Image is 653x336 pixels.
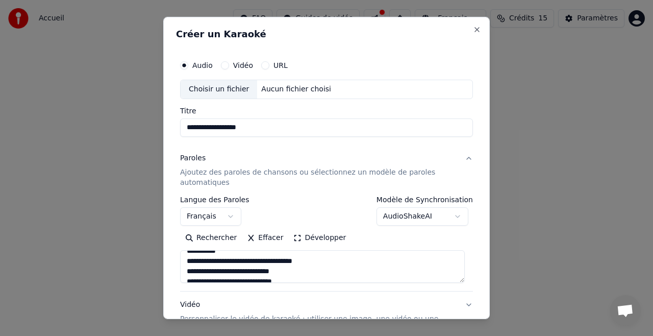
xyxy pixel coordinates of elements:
[192,62,213,69] label: Audio
[176,30,477,39] h2: Créer un Karaoké
[376,196,473,203] label: Modèle de Synchronisation
[233,62,253,69] label: Vidéo
[180,167,457,188] p: Ajoutez des paroles de chansons ou sélectionnez un modèle de paroles automatiques
[180,196,249,203] label: Langue des Paroles
[180,314,457,334] p: Personnaliser le vidéo de karaoké : utiliser une image, une vidéo ou une couleur
[180,196,473,291] div: ParolesAjoutez des paroles de chansons ou sélectionnez un modèle de paroles automatiques
[288,230,351,246] button: Développer
[273,62,288,69] label: URL
[180,230,242,246] button: Rechercher
[180,107,473,114] label: Titre
[180,153,206,163] div: Paroles
[180,145,473,196] button: ParolesAjoutez des paroles de chansons ou sélectionnez un modèle de paroles automatiques
[242,230,288,246] button: Effacer
[257,84,335,94] div: Aucun fichier choisi
[181,80,257,99] div: Choisir un fichier
[180,300,457,334] div: Vidéo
